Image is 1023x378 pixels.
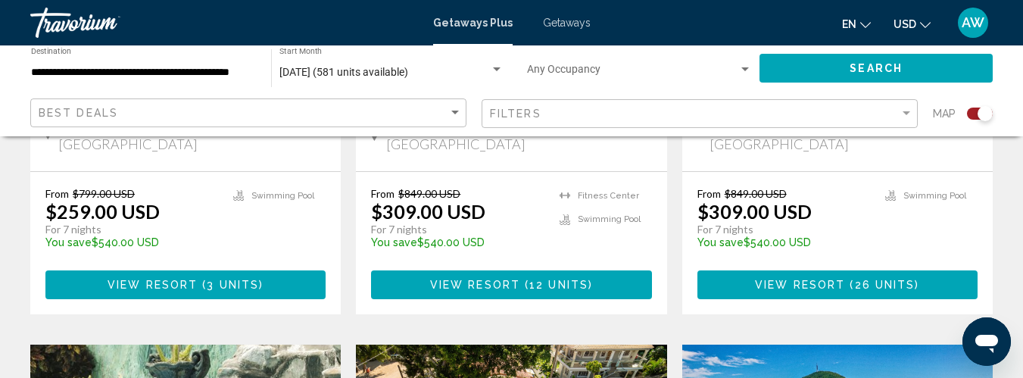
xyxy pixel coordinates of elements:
[578,214,641,224] span: Swimming Pool
[482,98,918,130] button: Filter
[398,187,460,200] span: $849.00 USD
[45,223,218,236] p: For 7 nights
[39,107,118,119] span: Best Deals
[490,108,541,120] span: Filters
[251,191,314,201] span: Swimming Pool
[697,236,870,248] p: $540.00 USD
[543,17,591,29] a: Getaways
[45,270,326,298] button: View Resort(3 units)
[894,13,931,35] button: Change currency
[903,191,966,201] span: Swimming Pool
[697,200,812,223] p: $309.00 USD
[529,280,588,292] span: 12 units
[45,236,218,248] p: $540.00 USD
[520,280,593,292] span: ( )
[962,317,1011,366] iframe: Button to launch messaging window
[45,187,69,200] span: From
[933,103,956,124] span: Map
[697,236,744,248] span: You save
[45,236,92,248] span: You save
[108,280,198,292] span: View Resort
[371,236,544,248] p: $540.00 USD
[755,280,845,292] span: View Resort
[725,187,787,200] span: $849.00 USD
[371,270,651,298] button: View Resort(12 units)
[845,280,919,292] span: ( )
[697,270,978,298] button: View Resort(26 units)
[894,18,916,30] span: USD
[30,8,418,38] a: Travorium
[279,66,408,78] span: [DATE] (581 units available)
[962,15,984,30] span: AW
[578,191,639,201] span: Fitness Center
[371,223,544,236] p: For 7 nights
[371,187,395,200] span: From
[842,18,856,30] span: en
[371,236,417,248] span: You save
[207,280,259,292] span: 3 units
[697,187,721,200] span: From
[371,200,485,223] p: $309.00 USD
[433,17,513,29] a: Getaways Plus
[430,280,520,292] span: View Resort
[697,223,870,236] p: For 7 nights
[850,63,903,75] span: Search
[39,107,462,120] mat-select: Sort by
[45,200,160,223] p: $259.00 USD
[198,280,264,292] span: ( )
[842,13,871,35] button: Change language
[855,280,915,292] span: 26 units
[73,187,135,200] span: $799.00 USD
[759,54,993,82] button: Search
[953,7,993,39] button: User Menu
